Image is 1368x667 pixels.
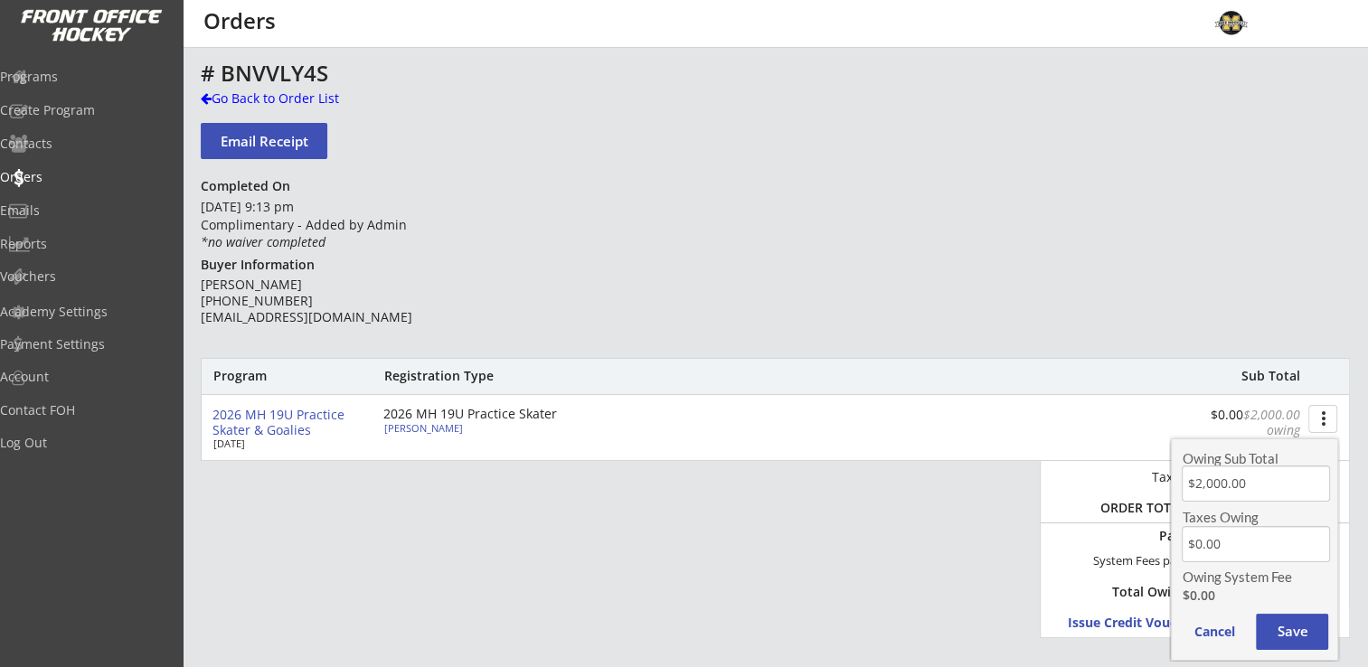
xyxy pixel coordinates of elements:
[384,423,586,433] div: [PERSON_NAME]
[1308,405,1337,433] button: more_vert
[1256,614,1328,650] button: Save
[383,408,591,420] div: 2026 MH 19U Practice Skater
[201,233,325,250] em: *no waiver completed
[1103,528,1186,544] div: Paid
[1182,614,1247,650] button: Cancel
[384,368,591,384] div: Registration Type
[1068,610,1235,634] button: Issue Credit Voucher
[201,277,462,326] div: [PERSON_NAME] [PHONE_NUMBER] [EMAIL_ADDRESS][DOMAIN_NAME]
[1187,408,1299,438] div: $0.00
[1183,452,1319,465] div: Owing Sub Total
[201,62,1067,84] div: # BNVVLY4S
[201,198,462,251] div: [DATE] 9:13 pm Complimentary - Added by Admin
[201,178,298,194] div: Completed On
[1077,553,1186,568] div: System Fees paid
[1183,589,1319,603] div: Absorbed into this owing
[213,368,311,384] div: Program
[1103,584,1186,600] div: Total Owing
[1183,589,1319,602] div: $0.00
[1183,511,1319,524] div: Taxes Owing
[1183,570,1319,584] div: Owing System Fee
[1092,639,1301,657] div: Order in USD
[201,257,323,273] div: Buyer Information
[1092,469,1186,485] div: Taxes
[201,89,387,108] div: Go Back to Order List
[212,408,369,438] div: 2026 MH 19U Practice Skater & Goalies
[1092,500,1186,516] div: ORDER TOTAL
[1242,406,1303,438] font: $2,000.00 owing
[1221,368,1299,384] div: Sub Total
[201,123,327,159] button: Email Receipt
[213,438,358,448] div: [DATE]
